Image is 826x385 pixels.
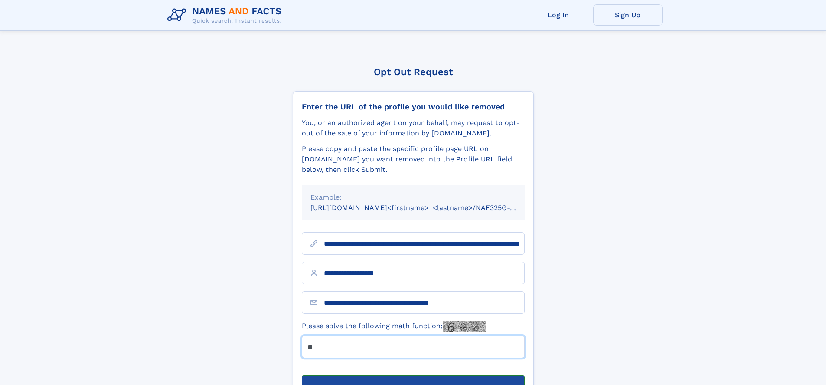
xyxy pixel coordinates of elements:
[302,102,525,112] div: Enter the URL of the profile you would like removed
[293,66,534,77] div: Opt Out Request
[524,4,593,26] a: Log In
[164,3,289,27] img: Logo Names and Facts
[302,118,525,138] div: You, or an authorized agent on your behalf, may request to opt-out of the sale of your informatio...
[593,4,663,26] a: Sign Up
[302,321,486,332] label: Please solve the following math function:
[310,204,541,212] small: [URL][DOMAIN_NAME]<firstname>_<lastname>/NAF325G-xxxxxxxx
[302,144,525,175] div: Please copy and paste the specific profile page URL on [DOMAIN_NAME] you want removed into the Pr...
[310,192,516,203] div: Example:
